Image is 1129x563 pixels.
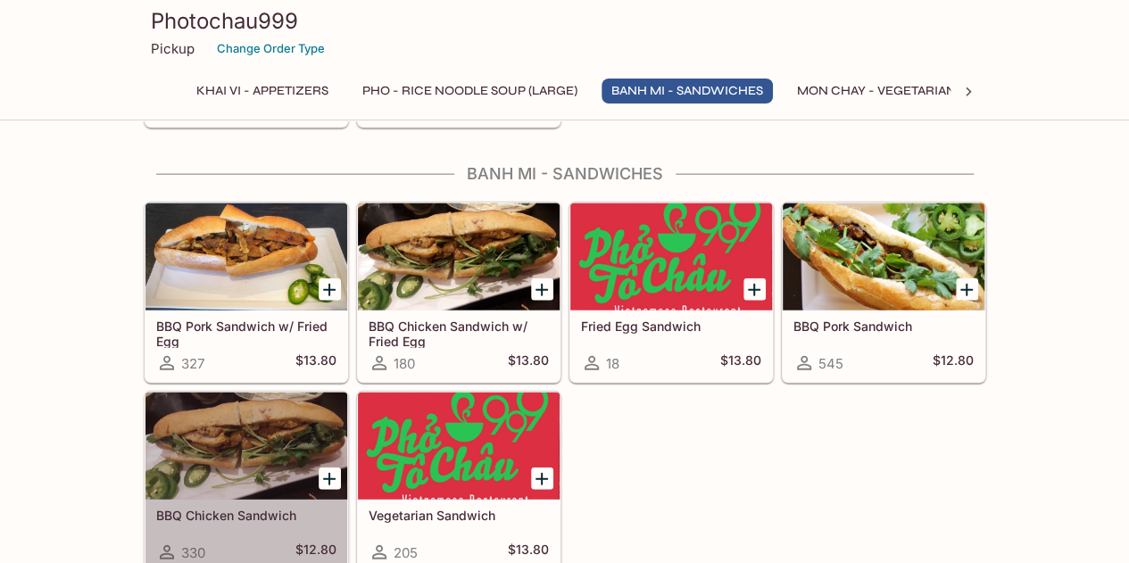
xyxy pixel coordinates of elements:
[508,542,549,563] h5: $13.80
[145,203,348,383] a: BBQ Pork Sandwich w/ Fried Egg327$13.80
[531,278,553,301] button: Add BBQ Chicken Sandwich w/ Fried Egg
[209,35,333,62] button: Change Order Type
[353,79,587,103] button: Pho - Rice Noodle Soup (Large)
[144,164,986,184] h4: Banh Mi - Sandwiches
[570,203,772,310] div: Fried Egg Sandwich
[151,40,195,57] p: Pickup
[295,542,336,563] h5: $12.80
[369,319,549,348] h5: BBQ Chicken Sandwich w/ Fried Egg
[720,352,761,374] h5: $13.80
[181,544,205,561] span: 330
[145,393,347,500] div: BBQ Chicken Sandwich
[295,352,336,374] h5: $13.80
[358,393,560,500] div: Vegetarian Sandwich
[818,355,843,372] span: 545
[933,352,974,374] h5: $12.80
[783,203,984,310] div: BBQ Pork Sandwich
[357,203,560,383] a: BBQ Chicken Sandwich w/ Fried Egg180$13.80
[156,319,336,348] h5: BBQ Pork Sandwich w/ Fried Egg
[787,79,1025,103] button: Mon Chay - Vegetarian Entrees
[531,468,553,490] button: Add Vegetarian Sandwich
[319,468,341,490] button: Add BBQ Chicken Sandwich
[602,79,773,103] button: Banh Mi - Sandwiches
[181,355,204,372] span: 327
[793,319,974,334] h5: BBQ Pork Sandwich
[508,352,549,374] h5: $13.80
[187,79,338,103] button: Khai Vi - Appetizers
[151,7,979,35] h3: Photochau999
[569,203,773,383] a: Fried Egg Sandwich18$13.80
[358,203,560,310] div: BBQ Chicken Sandwich w/ Fried Egg
[145,203,347,310] div: BBQ Pork Sandwich w/ Fried Egg
[743,278,766,301] button: Add Fried Egg Sandwich
[394,355,415,372] span: 180
[581,319,761,334] h5: Fried Egg Sandwich
[394,544,418,561] span: 205
[369,508,549,523] h5: Vegetarian Sandwich
[156,508,336,523] h5: BBQ Chicken Sandwich
[319,278,341,301] button: Add BBQ Pork Sandwich w/ Fried Egg
[956,278,978,301] button: Add BBQ Pork Sandwich
[606,355,619,372] span: 18
[782,203,985,383] a: BBQ Pork Sandwich545$12.80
